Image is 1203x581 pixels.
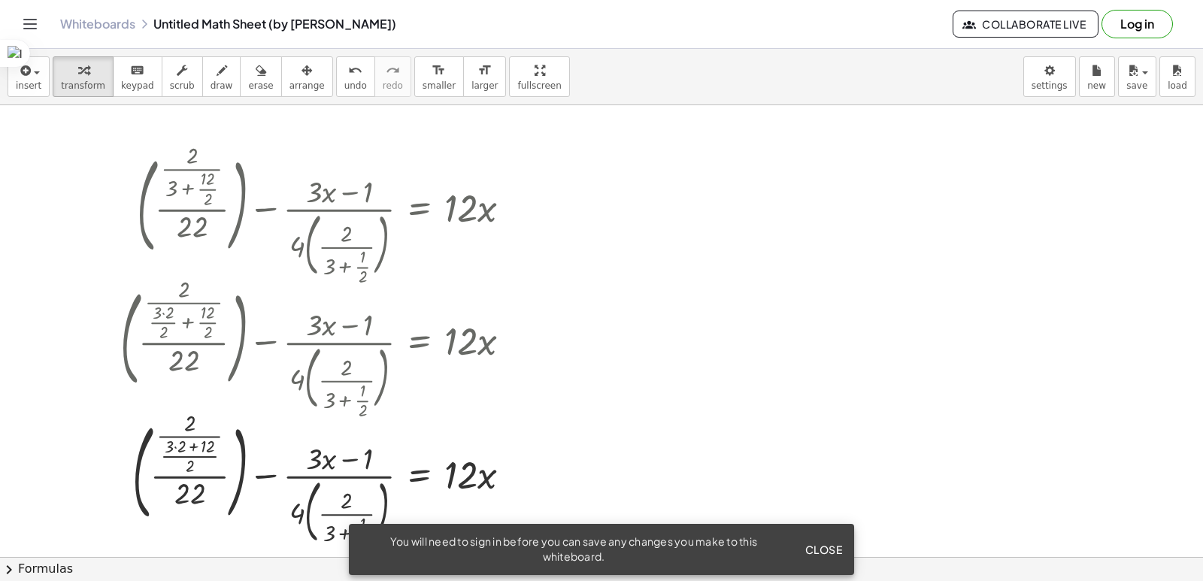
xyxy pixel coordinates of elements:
[113,56,162,97] button: keyboardkeypad
[348,62,362,80] i: undo
[130,62,144,80] i: keyboard
[18,12,42,36] button: Toggle navigation
[248,80,273,91] span: erase
[1101,10,1173,38] button: Log in
[16,80,41,91] span: insert
[374,56,411,97] button: redoredo
[202,56,241,97] button: draw
[1087,80,1106,91] span: new
[8,56,50,97] button: insert
[240,56,281,97] button: erase
[281,56,333,97] button: arrange
[463,56,506,97] button: format_sizelarger
[423,80,456,91] span: smaller
[60,17,135,32] a: Whiteboards
[1159,56,1195,97] button: load
[53,56,114,97] button: transform
[121,80,154,91] span: keypad
[1023,56,1076,97] button: settings
[953,11,1098,38] button: Collaborate Live
[1118,56,1156,97] button: save
[383,80,403,91] span: redo
[805,543,842,556] span: Close
[336,56,375,97] button: undoundo
[170,80,195,91] span: scrub
[162,56,203,97] button: scrub
[965,17,1086,31] span: Collaborate Live
[477,62,492,80] i: format_size
[344,80,367,91] span: undo
[1168,80,1187,91] span: load
[1079,56,1115,97] button: new
[386,62,400,80] i: redo
[1126,80,1147,91] span: save
[361,534,786,564] div: You will need to sign in before you can save any changes you make to this whiteboard.
[471,80,498,91] span: larger
[289,80,325,91] span: arrange
[432,62,446,80] i: format_size
[517,80,561,91] span: fullscreen
[798,536,848,563] button: Close
[61,80,105,91] span: transform
[1032,80,1068,91] span: settings
[414,56,464,97] button: format_sizesmaller
[211,80,233,91] span: draw
[509,56,569,97] button: fullscreen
